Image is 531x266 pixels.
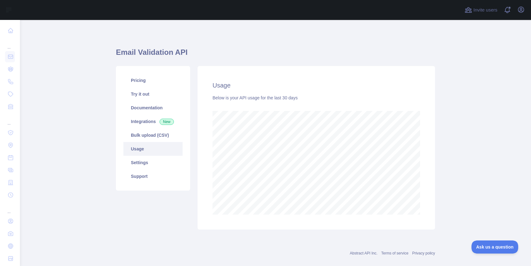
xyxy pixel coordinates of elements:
[160,119,174,125] span: New
[5,113,15,126] div: ...
[123,101,183,115] a: Documentation
[5,202,15,214] div: ...
[463,5,499,15] button: Invite users
[123,87,183,101] a: Try it out
[123,169,183,183] a: Support
[116,47,435,62] h1: Email Validation API
[123,142,183,156] a: Usage
[473,7,497,14] span: Invite users
[412,251,435,255] a: Privacy policy
[123,74,183,87] a: Pricing
[123,156,183,169] a: Settings
[123,128,183,142] a: Bulk upload (CSV)
[213,81,420,90] h2: Usage
[123,115,183,128] a: Integrations New
[471,240,519,254] iframe: Help Scout Beacon - Open
[350,251,378,255] a: Abstract API Inc.
[381,251,408,255] a: Terms of service
[213,95,420,101] div: Below is your API usage for the last 30 days
[5,37,15,50] div: ...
